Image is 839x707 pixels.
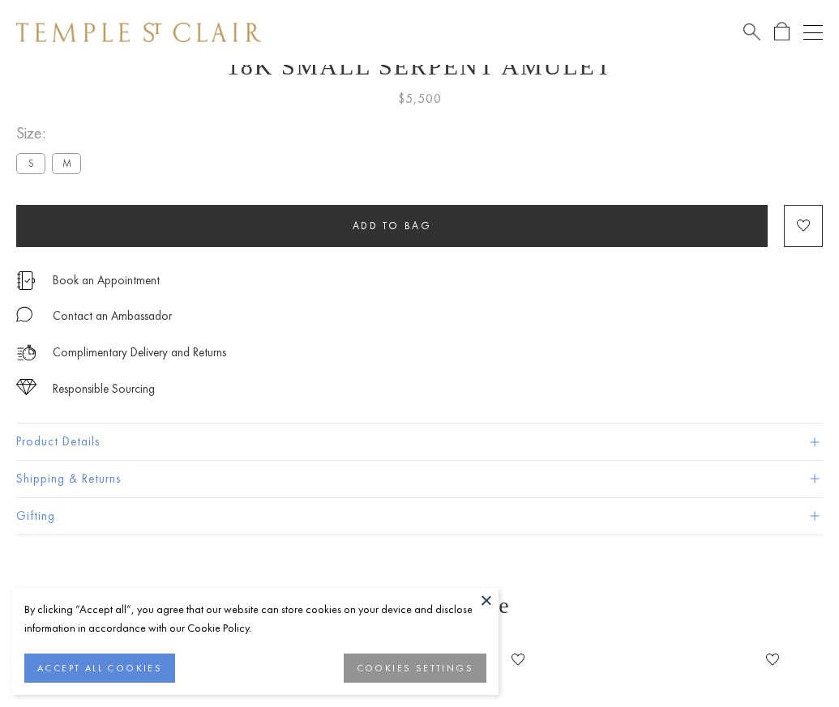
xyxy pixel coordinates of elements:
[53,306,172,326] div: Contact an Ambassador
[53,343,226,363] p: Complimentary Delivery and Returns
[16,498,823,535] button: Gifting
[53,271,160,289] a: Book an Appointment
[16,379,36,395] img: icon_sourcing.svg
[16,53,823,80] h1: 18K Small Serpent Amulet
[344,654,486,683] button: COOKIES SETTINGS
[16,343,36,363] img: icon_delivery.svg
[24,654,175,683] button: ACCEPT ALL COOKIES
[16,424,823,460] button: Product Details
[24,600,486,637] div: By clicking “Accept all”, you agree that our website can store cookies on your device and disclos...
[52,153,81,173] label: M
[16,23,261,42] img: Temple St. Clair
[53,379,155,399] div: Responsible Sourcing
[16,153,45,173] label: S
[16,271,36,290] img: icon_appointment.svg
[743,22,760,42] a: Search
[803,23,823,42] button: Open navigation
[16,461,823,497] button: Shipping & Returns
[398,88,442,109] span: $5,500
[16,205,768,247] button: Add to bag
[16,306,32,322] img: MessageIcon-01_2.svg
[16,120,88,147] span: Size:
[353,219,432,232] span: Add to bag
[774,22,790,42] a: Open Shopping Bag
